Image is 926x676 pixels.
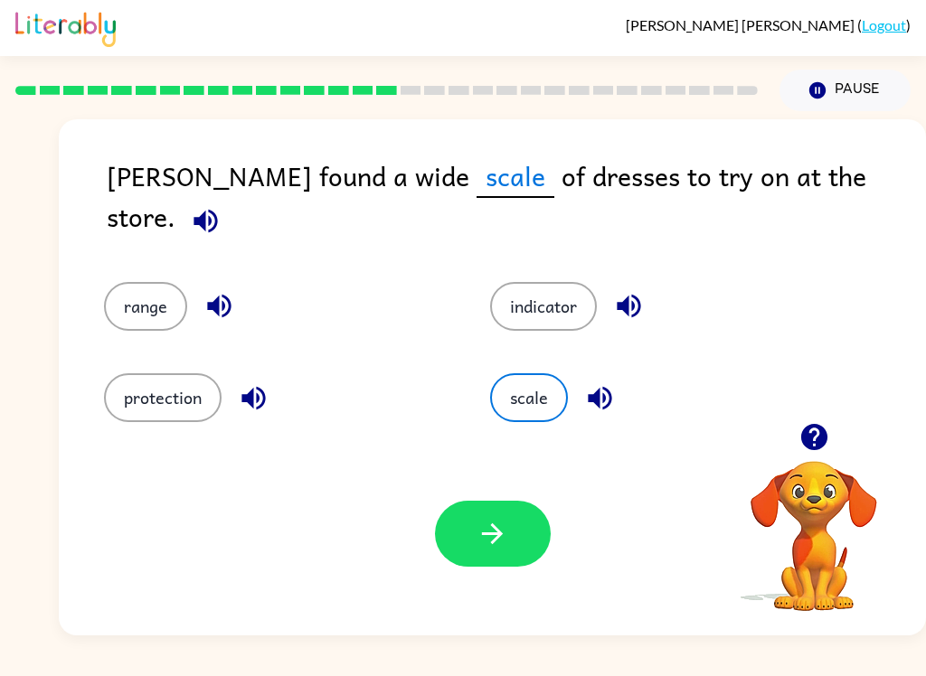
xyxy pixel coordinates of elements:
[477,155,554,198] span: scale
[490,373,568,422] button: scale
[862,16,906,33] a: Logout
[104,282,187,331] button: range
[723,433,904,614] video: Your browser must support playing .mp4 files to use Literably. Please try using another browser.
[626,16,857,33] span: [PERSON_NAME] [PERSON_NAME]
[626,16,911,33] div: ( )
[490,282,597,331] button: indicator
[104,373,222,422] button: protection
[107,155,926,246] div: [PERSON_NAME] found a wide of dresses to try on at the store.
[780,70,911,111] button: Pause
[15,7,116,47] img: Literably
